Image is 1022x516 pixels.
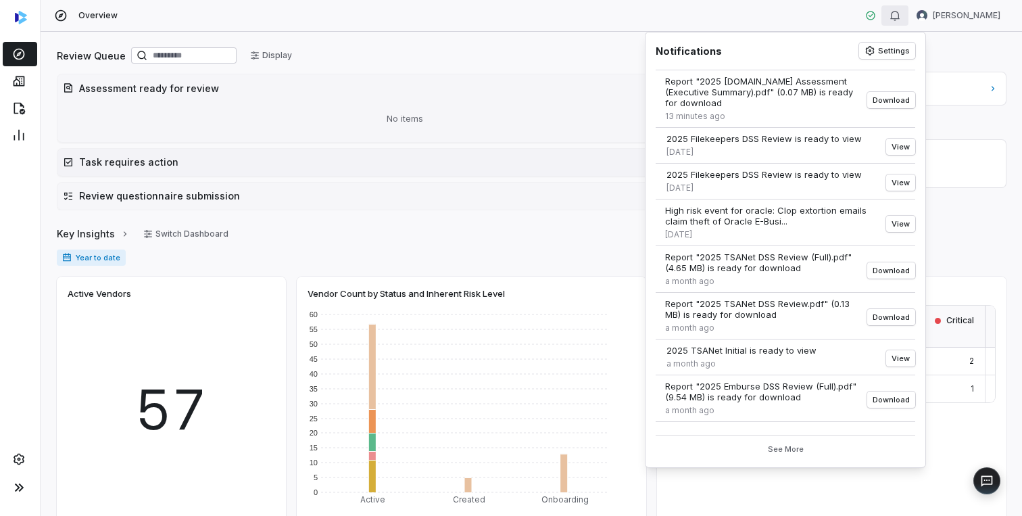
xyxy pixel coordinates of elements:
[886,174,915,191] button: View
[666,345,817,356] div: 2025 TSANet Initial is ready to view
[666,147,862,158] div: [DATE]
[867,262,915,279] button: Download
[666,358,817,369] div: a month ago
[310,444,318,452] text: 15
[665,276,856,287] div: a month ago
[79,155,700,169] h2: Task requires action
[969,356,974,366] span: 2
[310,385,318,393] text: 35
[933,10,1000,21] span: [PERSON_NAME]
[242,45,300,66] button: Display
[665,229,875,240] div: [DATE]
[666,169,862,180] div: 2025 Filekeepers DSS Review is ready to view
[79,189,700,203] h2: Review questionnaire submission
[57,227,115,241] span: Key Insights
[665,405,856,416] div: a month ago
[665,323,856,333] div: a month ago
[908,5,1008,26] button: Rachelle Guli avatar[PERSON_NAME]
[665,205,875,227] div: High risk event for oracle: Clop extortion emails claim theft of Oracle E-Busi...
[656,43,722,59] h1: Notifications
[886,216,915,232] button: View
[310,429,318,437] text: 20
[57,183,752,210] button: Review questionnaire submission0
[971,383,974,394] span: 1
[135,224,237,244] button: Switch Dashboard
[78,10,118,21] span: Overview
[665,76,856,108] div: Report "2025 [DOMAIN_NAME] Assessment (Executive Summary).pdf" (0.07 MB) is ready for download
[310,355,318,363] text: 45
[53,220,134,248] button: Key Insights
[665,111,856,122] div: 13 minutes ago
[63,101,746,137] div: No items
[137,369,207,451] span: 57
[310,325,318,333] text: 55
[310,459,318,467] text: 10
[886,350,915,367] button: View
[310,340,318,348] text: 50
[308,287,505,300] span: Vendor Count by Status and Inherent Risk Level
[867,392,915,408] button: Download
[314,473,318,482] text: 5
[310,415,318,423] text: 25
[57,74,752,101] button: Assessment ready for review0
[666,133,862,144] div: 2025 Filekeepers DSS Review is ready to view
[310,310,318,319] text: 60
[57,149,752,176] button: Task requires action0
[57,250,126,266] span: Year to date
[762,441,809,457] button: See More
[886,139,915,155] button: View
[57,49,126,63] h2: Review Queue
[314,488,318,496] text: 0
[665,298,856,320] div: Report "2025 TSANet DSS Review.pdf" (0.13 MB) is ready for download
[57,220,130,248] a: Key Insights
[665,252,856,273] div: Report "2025 TSANet DSS Review (Full).pdf" (4.65 MB) is ready for download
[310,370,318,378] text: 40
[666,183,862,193] div: [DATE]
[666,427,850,438] div: 2025 Emburse DSS Review is ready to view
[310,400,318,408] text: 30
[867,309,915,325] button: Download
[867,92,915,108] button: Download
[859,43,915,59] button: Settings
[946,315,974,326] span: Critical
[917,10,927,21] img: Rachelle Guli avatar
[665,381,856,402] div: Report "2025 Emburse DSS Review (Full).pdf" (9.54 MB) is ready for download
[68,287,131,300] span: Active Vendors
[79,81,700,95] h2: Assessment ready for review
[15,11,27,24] img: Coverbase logo
[62,253,72,262] svg: Date range for report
